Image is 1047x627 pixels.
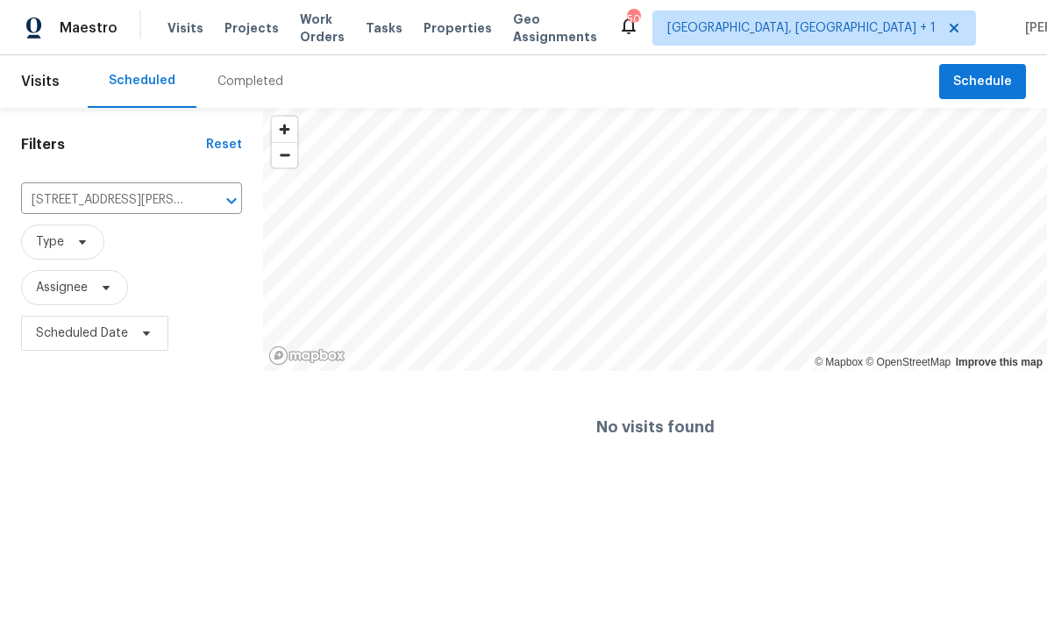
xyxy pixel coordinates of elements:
button: Schedule [939,64,1026,100]
span: Geo Assignments [513,11,597,46]
span: Visits [21,62,60,101]
span: Zoom out [272,143,297,167]
div: Reset [206,136,242,153]
div: Scheduled [109,72,175,89]
a: OpenStreetMap [865,356,951,368]
h4: No visits found [596,418,715,436]
a: Mapbox homepage [268,346,345,366]
span: Projects [224,19,279,37]
h1: Filters [21,136,206,153]
span: Scheduled Date [36,324,128,342]
a: Mapbox [815,356,863,368]
button: Zoom out [272,142,297,167]
span: Assignee [36,279,88,296]
span: Schedule [953,71,1012,93]
a: Improve this map [956,356,1043,368]
span: Visits [167,19,203,37]
span: Tasks [366,22,402,34]
div: Completed [217,73,283,90]
canvas: Map [263,108,1047,371]
span: [GEOGRAPHIC_DATA], [GEOGRAPHIC_DATA] + 1 [667,19,936,37]
span: Work Orders [300,11,345,46]
button: Zoom in [272,117,297,142]
input: Search for an address... [21,187,193,214]
span: Maestro [60,19,118,37]
span: Properties [424,19,492,37]
button: Open [219,189,244,213]
div: 50 [627,11,639,28]
span: Type [36,233,64,251]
